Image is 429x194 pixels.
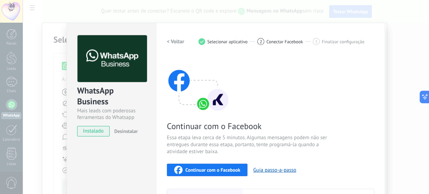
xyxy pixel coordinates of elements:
[167,164,247,176] button: Continuar com o Facebook
[77,107,146,121] div: Mais leads com poderosas ferramentas do Whatsapp
[260,39,262,45] span: 2
[253,167,296,173] button: Guia passo-a-passo
[77,126,109,136] span: instalado
[167,38,184,45] h2: < Voltar
[167,121,333,132] span: Continuar com o Facebook
[185,167,240,172] span: Continuar com o Facebook
[111,126,138,136] button: Desinstalar
[315,39,317,45] span: 3
[207,39,248,44] span: Selecionar aplicativo
[114,128,138,134] span: Desinstalar
[77,35,147,82] img: logo_main.png
[167,56,230,112] img: connect with facebook
[77,85,146,107] div: WhatsApp Business
[167,134,333,155] span: Essa etapa leva cerca de 5 minutos. Algumas mensagens podem não ser entregues durante essa etapa,...
[167,35,184,48] button: < Voltar
[322,39,364,44] span: Finalizar configuração
[266,39,303,44] span: Conectar Facebook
